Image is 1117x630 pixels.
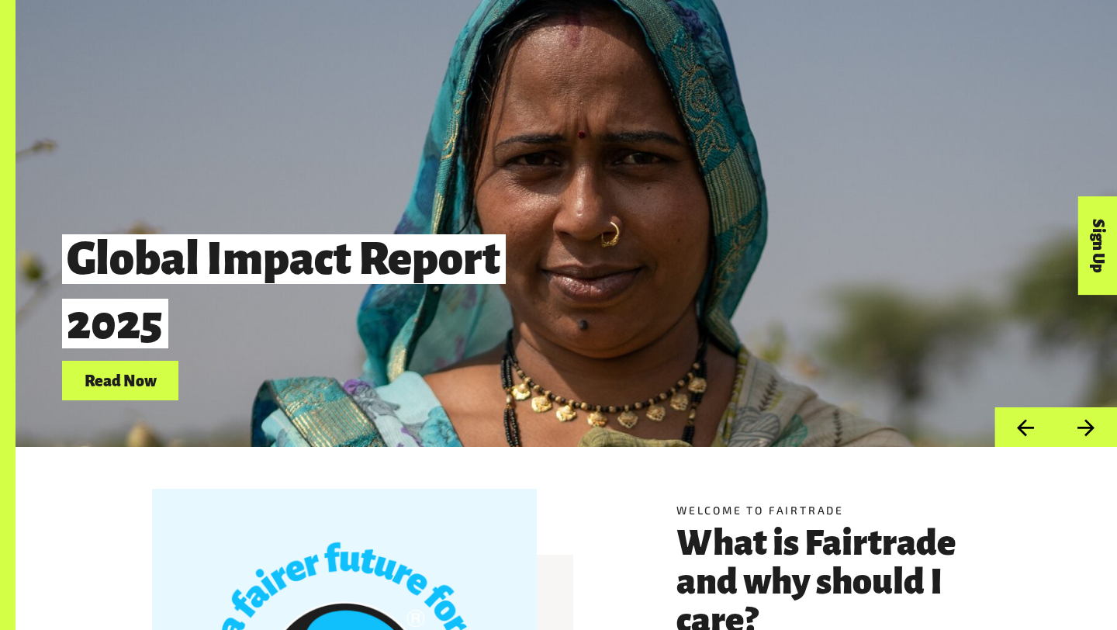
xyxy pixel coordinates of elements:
a: Read Now [62,361,178,400]
span: Global Impact Report 2025 [62,234,506,348]
h5: Welcome to Fairtrade [676,502,980,518]
button: Next [1056,407,1117,447]
button: Previous [994,407,1056,447]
